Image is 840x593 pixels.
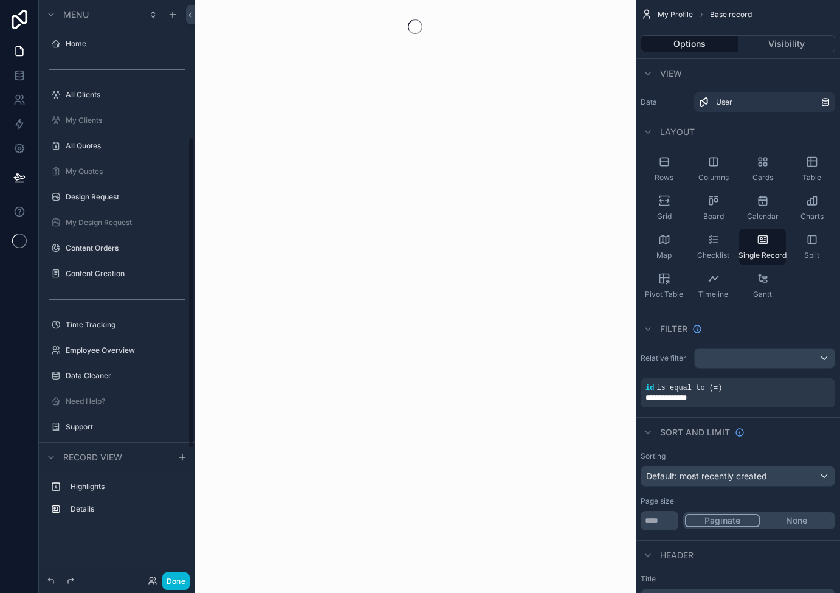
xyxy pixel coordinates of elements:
label: Support [66,422,185,432]
button: Single Record [739,229,786,265]
button: None [760,514,833,527]
span: User [716,97,732,107]
label: Highlights [71,482,182,491]
button: Gantt [739,268,786,304]
span: Map [656,251,672,260]
span: Calendar [747,212,779,221]
label: Content Creation [66,269,185,279]
span: Default: most recently created [646,471,767,481]
button: Checklist [690,229,737,265]
button: Board [690,190,737,226]
span: Checklist [697,251,729,260]
label: My Clients [66,116,185,125]
button: Table [788,151,835,187]
button: Rows [641,151,687,187]
span: Single Record [738,251,787,260]
button: Visibility [738,35,836,52]
div: scrollable content [39,471,195,531]
span: Header [660,549,694,561]
button: Done [162,572,190,590]
span: Grid [657,212,672,221]
label: Data [641,97,689,107]
label: All Quotes [66,141,185,151]
span: Base record [710,10,752,19]
label: Home [66,39,185,49]
button: Split [788,229,835,265]
span: Rows [655,173,673,182]
button: Default: most recently created [641,466,835,487]
label: Employee Overview [66,345,185,355]
label: My Design Request [66,218,185,227]
button: Charts [788,190,835,226]
label: Time Tracking [66,320,185,330]
span: Layout [660,126,695,138]
span: Gantt [753,290,772,299]
label: My Quotes [66,167,185,176]
span: is equal to (=) [656,384,722,392]
label: Sorting [641,451,666,461]
label: All Clients [66,90,185,100]
button: Cards [739,151,786,187]
span: Charts [800,212,824,221]
label: Details [71,504,182,514]
span: Columns [698,173,729,182]
span: id [645,384,654,392]
span: Table [802,173,821,182]
span: Timeline [698,290,728,299]
label: Page size [641,496,674,506]
span: Menu [63,9,89,21]
label: Need Help? [66,397,185,406]
button: Calendar [739,190,786,226]
label: Design Request [66,192,185,202]
label: Content Orders [66,243,185,253]
span: Split [804,251,819,260]
button: Paginate [685,514,760,527]
span: Board [703,212,724,221]
button: Map [641,229,687,265]
a: User [694,92,835,112]
span: Cards [752,173,773,182]
span: Pivot Table [645,290,683,299]
span: Record view [63,451,122,463]
button: Columns [690,151,737,187]
label: Relative filter [641,353,689,363]
span: View [660,68,682,80]
span: My Profile [658,10,693,19]
button: Timeline [690,268,737,304]
button: Options [641,35,738,52]
label: Data Cleaner [66,371,185,381]
button: Pivot Table [641,268,687,304]
span: Sort And Limit [660,426,730,439]
button: Grid [641,190,687,226]
span: Filter [660,323,687,335]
